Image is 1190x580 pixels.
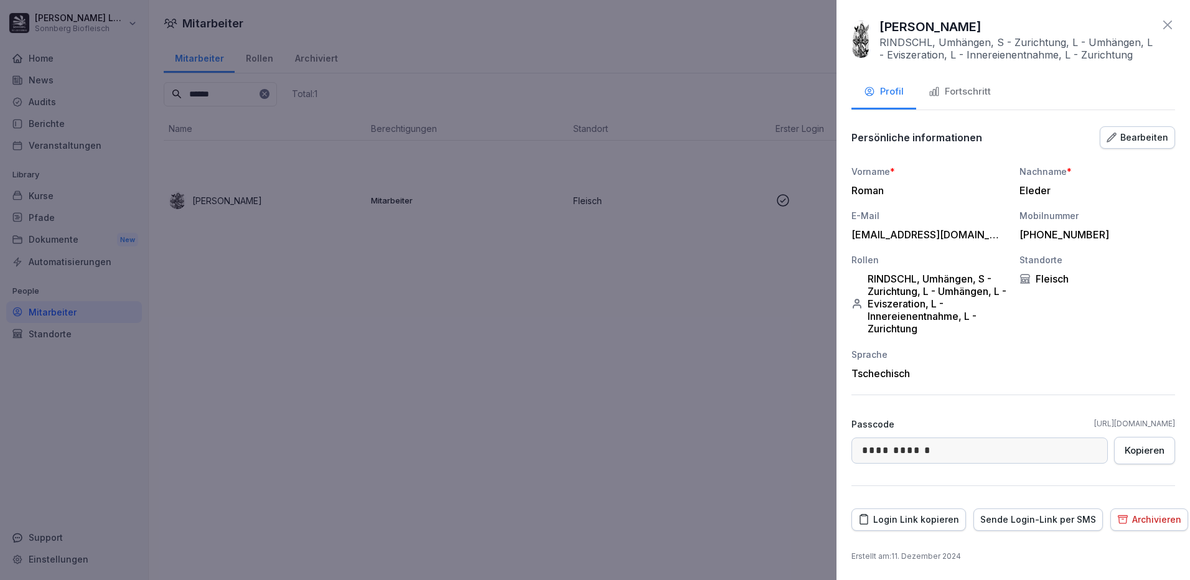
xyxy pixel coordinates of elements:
button: Fortschritt [916,76,1003,110]
div: Profil [864,85,904,99]
div: Tschechisch [851,367,1007,380]
button: Archivieren [1110,508,1188,531]
div: Sprache [851,348,1007,361]
div: Mobilnummer [1019,209,1175,222]
div: E-Mail [851,209,1007,222]
div: [EMAIL_ADDRESS][DOMAIN_NAME] [851,228,1001,241]
div: [PHONE_NUMBER] [1019,228,1169,241]
div: Kopieren [1125,444,1164,457]
button: Sende Login-Link per SMS [973,508,1103,531]
p: [PERSON_NAME] [879,17,982,36]
button: Kopieren [1114,437,1175,464]
a: [URL][DOMAIN_NAME] [1094,418,1175,429]
div: Rollen [851,253,1007,266]
p: Passcode [851,418,894,431]
button: Bearbeiten [1100,126,1175,149]
img: nzbmf5um3glqluyx4ht2syjj.png [851,21,871,58]
button: Profil [851,76,916,110]
div: Standorte [1019,253,1175,266]
div: RINDSCHL, Umhängen, S - Zurichtung, L - Umhängen, L - Eviszeration, L - Innereienentnahme, L - Zu... [851,273,1007,335]
div: Nachname [1019,165,1175,178]
div: Fortschritt [929,85,991,99]
p: Erstellt am : 11. Dezember 2024 [851,551,1175,562]
div: Roman [851,184,1001,197]
button: Login Link kopieren [851,508,966,531]
div: Fleisch [1019,273,1175,285]
p: RINDSCHL, Umhängen, S - Zurichtung, L - Umhängen, L - Eviszeration, L - Innereienentnahme, L - Zu... [879,36,1154,61]
div: Vorname [851,165,1007,178]
div: Login Link kopieren [858,513,959,526]
div: Eleder [1019,184,1169,197]
div: Archivieren [1117,513,1181,526]
div: Sende Login-Link per SMS [980,513,1096,526]
div: Bearbeiten [1107,131,1168,144]
p: Persönliche informationen [851,131,982,144]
